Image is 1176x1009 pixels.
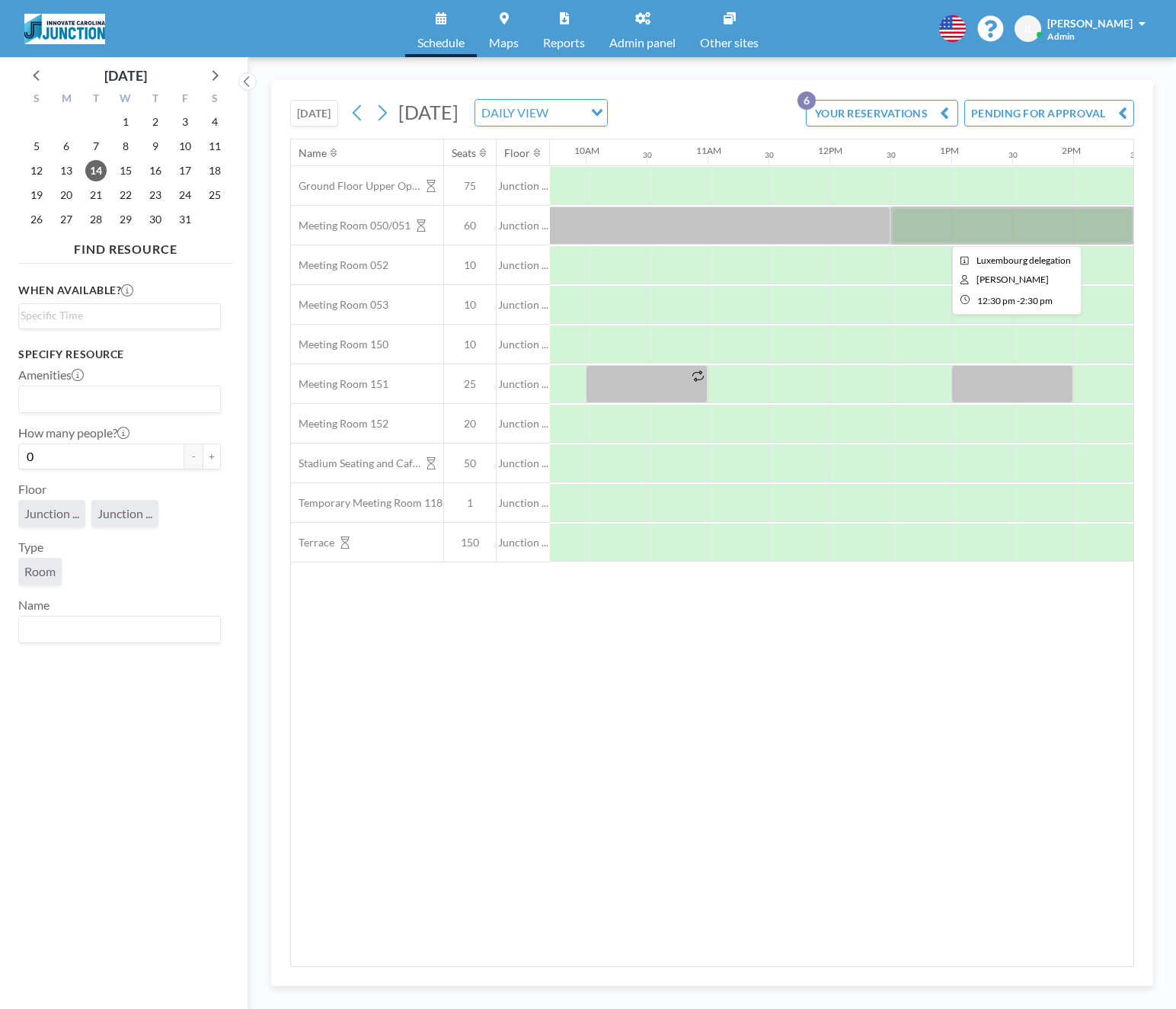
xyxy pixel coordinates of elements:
[806,100,958,127] button: YOUR RESERVATIONS6
[497,338,550,351] span: Junction ...
[145,111,166,133] span: Thursday, October 2, 2025
[444,377,496,391] span: 25
[291,456,420,470] span: Stadium Seating and Cafe area
[24,14,105,44] img: organization-logo
[976,255,1071,266] span: Luxembourg delegation
[444,338,496,351] span: 10
[19,386,220,412] div: Search for option
[56,184,77,206] span: Monday, October 20, 2025
[497,456,550,470] span: Junction ...
[444,456,496,470] span: 50
[1017,295,1020,306] span: -
[940,145,959,156] div: 1PM
[497,219,550,232] span: Junction ...
[26,209,47,230] span: Sunday, October 26, 2025
[145,160,166,181] span: Thursday, October 16, 2025
[52,90,81,110] div: M
[1020,295,1053,306] span: 2:30 PM
[497,258,550,272] span: Junction ...
[475,100,607,126] div: Search for option
[184,444,203,469] button: -
[1008,150,1018,160] div: 30
[21,389,212,409] input: Search for option
[174,111,196,133] span: Friday, October 3, 2025
[497,377,550,391] span: Junction ...
[887,150,896,160] div: 30
[115,184,136,206] span: Wednesday, October 22, 2025
[85,184,107,206] span: Tuesday, October 21, 2025
[140,90,170,110] div: T
[543,37,585,49] span: Reports
[964,100,1134,127] button: PENDING FOR APPROVAL
[104,65,147,86] div: [DATE]
[765,150,774,160] div: 30
[19,304,220,327] div: Search for option
[145,209,166,230] span: Thursday, October 30, 2025
[204,111,225,133] span: Saturday, October 4, 2025
[497,179,550,193] span: Junction ...
[444,179,496,193] span: 75
[26,184,47,206] span: Sunday, October 19, 2025
[478,103,551,123] span: DAILY VIEW
[444,298,496,312] span: 10
[18,597,50,613] label: Name
[1130,150,1139,160] div: 30
[797,91,816,110] p: 6
[26,136,47,157] span: Sunday, October 5, 2025
[56,160,77,181] span: Monday, October 13, 2025
[18,235,233,257] h4: FIND RESOURCE
[818,145,842,156] div: 12PM
[115,111,136,133] span: Wednesday, October 1, 2025
[444,496,496,510] span: 1
[1047,17,1133,30] span: [PERSON_NAME]
[200,90,229,110] div: S
[398,101,459,123] span: [DATE]
[444,536,496,549] span: 150
[174,136,196,157] span: Friday, October 10, 2025
[643,150,652,160] div: 30
[115,209,136,230] span: Wednesday, October 29, 2025
[81,90,111,110] div: T
[204,160,225,181] span: Saturday, October 18, 2025
[174,209,196,230] span: Friday, October 31, 2025
[204,136,225,157] span: Saturday, October 11, 2025
[24,506,79,521] span: Junction ...
[204,184,225,206] span: Saturday, October 25, 2025
[18,348,221,361] h3: Specify resource
[417,37,465,49] span: Schedule
[444,258,496,272] span: 10
[56,209,77,230] span: Monday, October 27, 2025
[291,377,388,391] span: Meeting Room 151
[291,219,411,232] span: Meeting Room 050/051
[299,146,327,160] div: Name
[291,338,388,351] span: Meeting Room 150
[1023,22,1033,36] span: JL
[609,37,676,49] span: Admin panel
[170,90,200,110] div: F
[700,37,759,49] span: Other sites
[291,298,388,312] span: Meeting Room 053
[18,540,43,555] label: Type
[291,258,388,272] span: Meeting Room 052
[21,620,212,639] input: Search for option
[22,90,52,110] div: S
[976,274,1049,285] span: Emil Runge
[115,136,136,157] span: Wednesday, October 8, 2025
[85,209,107,230] span: Tuesday, October 28, 2025
[291,417,388,431] span: Meeting Room 152
[19,617,220,642] div: Search for option
[18,425,129,440] label: How many people?
[21,307,212,324] input: Search for option
[174,160,196,181] span: Friday, October 17, 2025
[145,184,166,206] span: Thursday, October 23, 2025
[1047,30,1075,42] span: Admin
[174,184,196,206] span: Friday, October 24, 2025
[291,496,443,510] span: Temporary Meeting Room 118
[24,564,56,579] span: Room
[145,136,166,157] span: Thursday, October 9, 2025
[85,136,107,157] span: Tuesday, October 7, 2025
[497,536,550,549] span: Junction ...
[291,536,334,549] span: Terrace
[291,179,420,193] span: Ground Floor Upper Open Area
[18,482,46,497] label: Floor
